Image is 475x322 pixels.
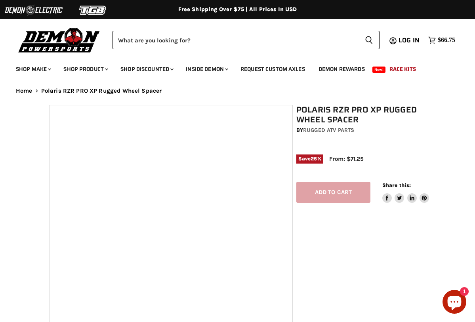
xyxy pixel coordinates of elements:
form: Product [113,31,380,49]
a: Shop Discounted [114,61,178,77]
img: Demon Powersports [16,26,103,54]
span: Share this: [382,182,411,188]
span: 25 [311,156,317,162]
ul: Main menu [10,58,453,77]
input: Search [113,31,359,49]
span: $66.75 [438,36,455,44]
a: Shop Make [10,61,56,77]
button: Search [359,31,380,49]
img: Demon Electric Logo 2 [4,3,63,18]
a: Log in [395,37,424,44]
span: Polaris RZR PRO XP Rugged Wheel Spacer [41,88,162,94]
span: Save % [296,154,323,163]
a: Request Custom Axles [235,61,311,77]
a: Inside Demon [180,61,233,77]
a: $66.75 [424,34,459,46]
div: by [296,126,429,135]
span: New! [372,67,386,73]
a: Home [16,88,32,94]
span: Log in [399,35,420,45]
a: Shop Product [57,61,113,77]
aside: Share this: [382,182,429,203]
a: Rugged ATV Parts [303,127,354,133]
a: Race Kits [383,61,422,77]
img: TGB Logo 2 [63,3,123,18]
inbox-online-store-chat: Shopify online store chat [440,290,469,316]
span: From: $71.25 [329,155,364,162]
h1: Polaris RZR PRO XP Rugged Wheel Spacer [296,105,429,125]
a: Demon Rewards [313,61,371,77]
